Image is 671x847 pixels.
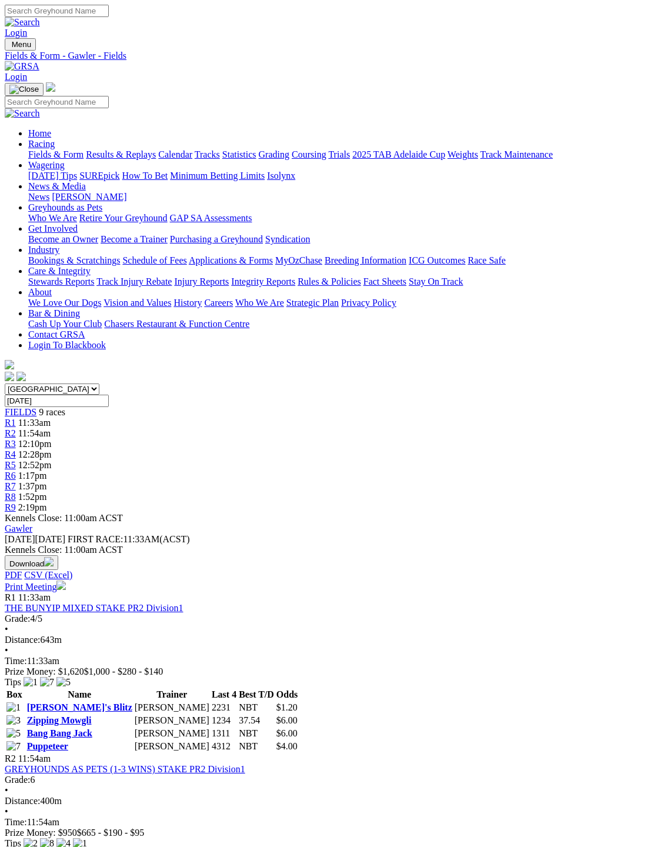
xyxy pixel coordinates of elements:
[5,796,666,806] div: 400m
[9,85,39,94] img: Close
[363,276,406,286] a: Fact Sheets
[122,255,186,265] a: Schedule of Fees
[448,149,478,159] a: Weights
[5,439,16,449] a: R3
[28,171,77,181] a: [DATE] Tips
[18,492,47,502] span: 1:52pm
[68,534,190,544] span: 11:33AM(ACST)
[56,581,66,590] img: printer.svg
[104,319,249,329] a: Chasers Restaurant & Function Centre
[286,298,339,308] a: Strategic Plan
[5,449,16,459] span: R4
[5,555,58,570] button: Download
[235,298,284,308] a: Who We Are
[5,796,40,806] span: Distance:
[5,775,666,785] div: 6
[5,582,66,592] a: Print Meeting
[267,171,295,181] a: Isolynx
[5,656,666,666] div: 11:33am
[5,635,40,645] span: Distance:
[5,764,245,774] a: GREYHOUNDS AS PETS (1-3 WINS) STAKE PR2 Division1
[170,171,265,181] a: Minimum Betting Limits
[28,224,78,234] a: Get Involved
[195,149,220,159] a: Tracks
[68,534,123,544] span: FIRST RACE:
[5,603,183,613] a: THE BUNYIP MIXED STAKE PR2 Division1
[40,677,54,688] img: 7
[5,428,16,438] a: R2
[5,481,16,491] span: R7
[28,319,666,329] div: Bar & Dining
[122,171,168,181] a: How To Bet
[28,255,120,265] a: Bookings & Scratchings
[28,234,98,244] a: Become an Owner
[265,234,310,244] a: Syndication
[5,828,666,838] div: Prize Money: $950
[79,213,168,223] a: Retire Your Greyhound
[27,715,92,725] a: Zipping Mowgli
[27,702,132,712] a: [PERSON_NAME]'s Blitz
[18,460,52,470] span: 12:52pm
[6,715,21,726] img: 3
[5,545,666,555] div: Kennels Close: 11:00am ACST
[26,689,133,701] th: Name
[5,492,16,502] a: R8
[276,689,298,701] th: Odds
[5,28,27,38] a: Login
[211,741,237,752] td: 4312
[204,298,233,308] a: Careers
[5,418,16,428] a: R1
[5,613,666,624] div: 4/5
[5,592,16,602] span: R1
[18,481,47,491] span: 1:37pm
[18,418,51,428] span: 11:33am
[5,108,40,119] img: Search
[28,266,91,276] a: Care & Integrity
[28,298,101,308] a: We Love Our Dogs
[79,171,119,181] a: SUREpick
[6,741,21,752] img: 7
[5,38,36,51] button: Toggle navigation
[134,715,210,726] td: [PERSON_NAME]
[325,255,406,265] a: Breeding Information
[352,149,445,159] a: 2025 TAB Adelaide Cup
[28,192,49,202] a: News
[6,702,21,713] img: 1
[211,702,237,713] td: 2231
[5,407,36,417] a: FIELDS
[5,785,8,795] span: •
[5,471,16,481] a: R6
[18,592,51,602] span: 11:33am
[18,449,52,459] span: 12:28pm
[28,255,666,266] div: Industry
[276,741,298,751] span: $4.00
[24,570,72,580] a: CSV (Excel)
[189,255,273,265] a: Applications & Forms
[170,213,252,223] a: GAP SA Assessments
[28,329,85,339] a: Contact GRSA
[5,360,14,369] img: logo-grsa-white.png
[28,319,102,329] a: Cash Up Your Club
[5,502,16,512] a: R9
[28,192,666,202] div: News & Media
[275,255,322,265] a: MyOzChase
[5,817,666,828] div: 11:54am
[238,715,275,726] td: 37.54
[24,677,38,688] img: 1
[28,245,59,255] a: Industry
[409,276,463,286] a: Stay On Track
[238,728,275,739] td: NBT
[158,149,192,159] a: Calendar
[28,128,51,138] a: Home
[211,689,237,701] th: Last 4
[134,741,210,752] td: [PERSON_NAME]
[134,728,210,739] td: [PERSON_NAME]
[238,689,275,701] th: Best T/D
[409,255,465,265] a: ICG Outcomes
[5,775,31,785] span: Grade:
[28,213,666,224] div: Greyhounds as Pets
[238,741,275,752] td: NBT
